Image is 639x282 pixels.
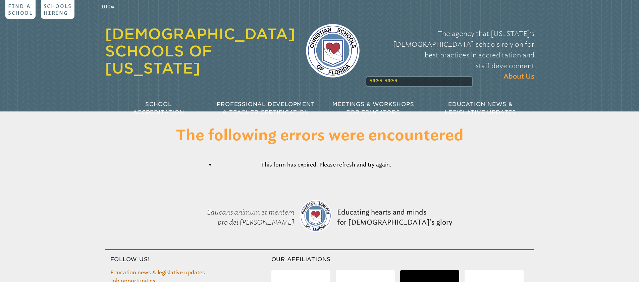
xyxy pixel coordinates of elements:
[332,101,414,115] span: Meetings & Workshops for Educators
[370,28,534,82] p: The agency that [US_STATE]’s [DEMOGRAPHIC_DATA] schools rely on for best practices in accreditati...
[133,101,184,115] span: School Accreditation
[217,101,315,115] span: Professional Development & Teacher Certification
[445,101,516,115] span: Education News & Legislative Updates
[105,255,271,264] h3: Follow Us!
[110,269,205,276] a: Education news & legislative updates
[300,200,332,232] img: csf-logo-web-colors.png
[99,3,115,11] p: 100%
[334,190,455,244] p: Educating hearts and minds for [DEMOGRAPHIC_DATA]’s glory
[306,24,360,78] img: csf-logo-web-colors.png
[105,25,295,77] a: [DEMOGRAPHIC_DATA] Schools of [US_STATE]
[147,128,492,145] h1: The following errors were encountered
[44,3,72,16] p: Schools Hiring
[503,71,534,82] span: About Us
[271,255,534,264] h3: Our Affiliations
[184,190,297,244] p: Educans animum et mentem pro dei [PERSON_NAME]
[215,161,438,169] li: This form has expired. Please refresh and try again.
[8,3,33,16] p: Find a school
